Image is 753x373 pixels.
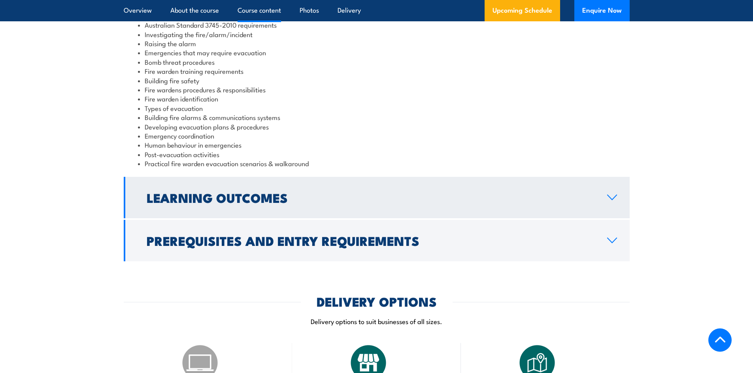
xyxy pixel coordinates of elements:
[138,66,615,75] li: Fire warden training requirements
[147,235,594,246] h2: Prerequisites and Entry Requirements
[138,57,615,66] li: Bomb threat procedures
[124,317,630,326] p: Delivery options to suit businesses of all sizes.
[138,48,615,57] li: Emergencies that may require evacuation
[138,85,615,94] li: Fire wardens procedures & responsibilities
[147,192,594,203] h2: Learning Outcomes
[138,94,615,103] li: Fire warden identification
[124,220,630,261] a: Prerequisites and Entry Requirements
[317,296,437,307] h2: DELIVERY OPTIONS
[138,122,615,131] li: Developing evacuation plans & procedures
[124,177,630,218] a: Learning Outcomes
[138,103,615,112] li: Types of evacuation
[138,140,615,149] li: Human behaviour in emergencies
[138,112,615,122] li: Building fire alarms & communications systems
[138,30,615,39] li: Investigating the fire/alarm/incident
[138,150,615,159] li: Post-evacuation activities
[138,131,615,140] li: Emergency coordination
[138,39,615,48] li: Raising the alarm
[138,159,615,168] li: Practical fire warden evacuation scenarios & walkaround
[138,20,615,29] li: Australian Standard 3745-2010 requirements
[138,76,615,85] li: Building fire safety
